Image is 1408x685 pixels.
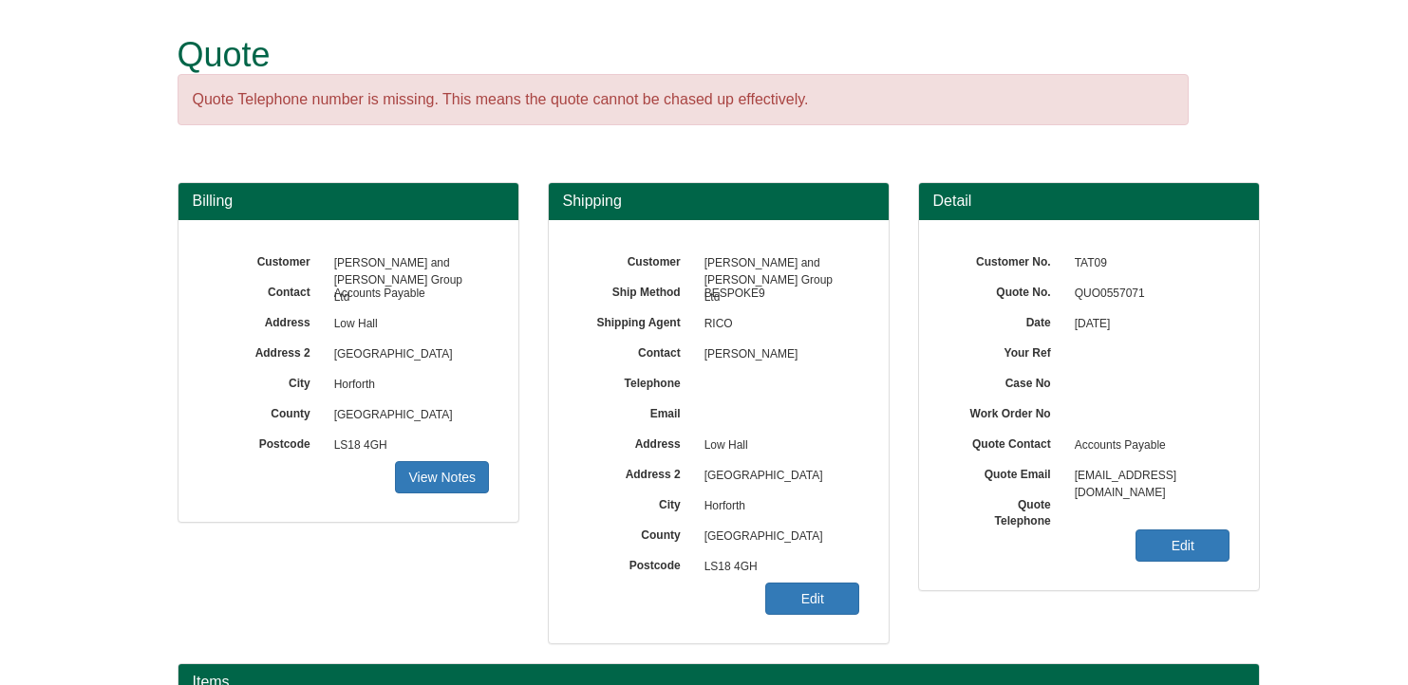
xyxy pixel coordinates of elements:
label: Postcode [577,552,695,574]
span: BESPOKE9 [695,279,860,309]
span: [GEOGRAPHIC_DATA] [695,461,860,491]
a: Edit [1136,529,1230,562]
label: City [577,491,695,513]
div: Quote Telephone number is missing. This means the quote cannot be chased up effectively. [178,74,1189,126]
span: Horforth [325,370,490,400]
h3: Billing [193,193,504,210]
label: Case No [948,370,1065,392]
label: Your Ref [948,340,1065,361]
span: QUO0557071 [1065,279,1230,309]
label: Contact [577,340,695,361]
label: Quote Email [948,461,1065,483]
span: [PERSON_NAME] and [PERSON_NAME] Group Ltd [695,249,860,279]
label: Telephone [577,370,695,392]
a: View Notes [395,461,489,493]
h3: Detail [933,193,1245,210]
span: Low Hall [695,431,860,461]
label: Address 2 [207,340,325,361]
label: County [207,400,325,422]
span: TAT09 [1065,249,1230,279]
span: Accounts Payable [325,279,490,309]
span: [EMAIL_ADDRESS][DOMAIN_NAME] [1065,461,1230,491]
label: Address [207,309,325,331]
label: Customer [577,249,695,270]
label: City [207,370,325,392]
label: Postcode [207,431,325,453]
label: Date [948,309,1065,331]
label: Contact [207,279,325,301]
span: [GEOGRAPHIC_DATA] [325,340,490,370]
label: Address 2 [577,461,695,483]
label: Work Order No [948,400,1065,422]
span: Accounts Payable [1065,431,1230,461]
span: [DATE] [1065,309,1230,340]
span: RICO [695,309,860,340]
label: Ship Method [577,279,695,301]
label: Quote Telephone [948,491,1065,529]
label: Email [577,400,695,422]
span: [PERSON_NAME] [695,340,860,370]
span: Low Hall [325,309,490,340]
span: [PERSON_NAME] and [PERSON_NAME] Group Ltd [325,249,490,279]
label: Customer No. [948,249,1065,270]
span: LS18 4GH [325,431,490,461]
label: Quote Contact [948,431,1065,453]
label: Shipping Agent [577,309,695,331]
label: Quote No. [948,279,1065,301]
h1: Quote [178,36,1189,74]
span: LS18 4GH [695,552,860,583]
a: Edit [765,583,859,615]
label: Customer [207,249,325,270]
span: Horforth [695,491,860,522]
label: Address [577,431,695,453]
span: [GEOGRAPHIC_DATA] [695,522,860,552]
label: County [577,522,695,544]
h3: Shipping [563,193,874,210]
span: [GEOGRAPHIC_DATA] [325,400,490,431]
